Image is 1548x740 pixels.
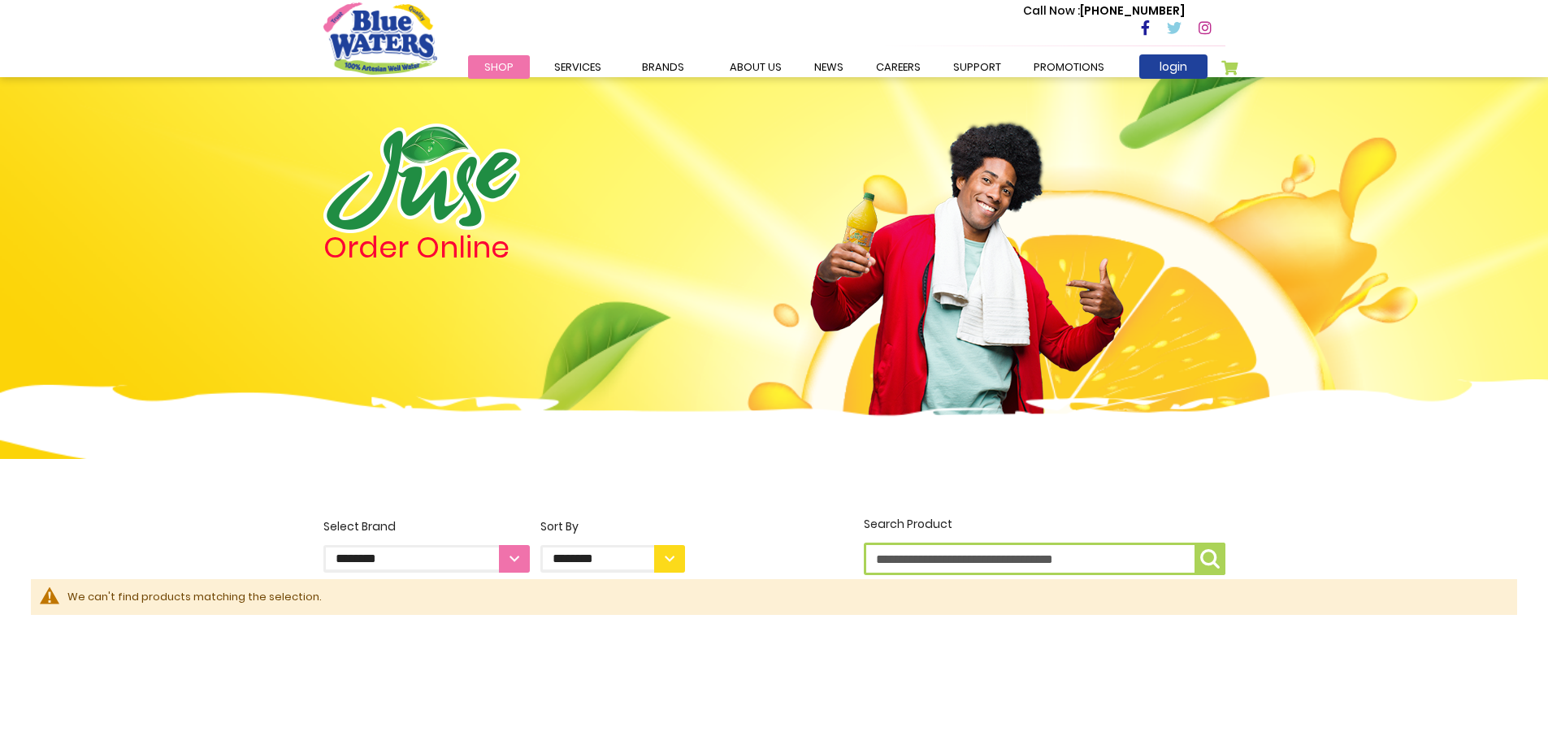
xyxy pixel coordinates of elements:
[798,55,860,79] a: News
[626,55,700,79] a: Brands
[642,59,684,75] span: Brands
[864,543,1225,575] input: Search Product
[1200,549,1220,569] img: search-icon.png
[860,55,937,79] a: careers
[554,59,601,75] span: Services
[323,233,685,262] h4: Order Online
[864,516,1225,575] label: Search Product
[809,93,1125,441] img: man.png
[540,545,685,573] select: Sort By
[937,55,1017,79] a: support
[1139,54,1208,79] a: login
[468,55,530,79] a: Shop
[323,123,520,233] img: logo
[1023,2,1080,19] span: Call Now :
[540,518,685,535] div: Sort By
[538,55,618,79] a: Services
[713,55,798,79] a: about us
[67,589,1501,605] div: We can't find products matching the selection.
[484,59,514,75] span: Shop
[323,2,437,74] a: store logo
[1195,543,1225,575] button: Search Product
[323,545,530,573] select: Select Brand
[1017,55,1121,79] a: Promotions
[1023,2,1185,19] p: [PHONE_NUMBER]
[323,518,530,573] label: Select Brand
